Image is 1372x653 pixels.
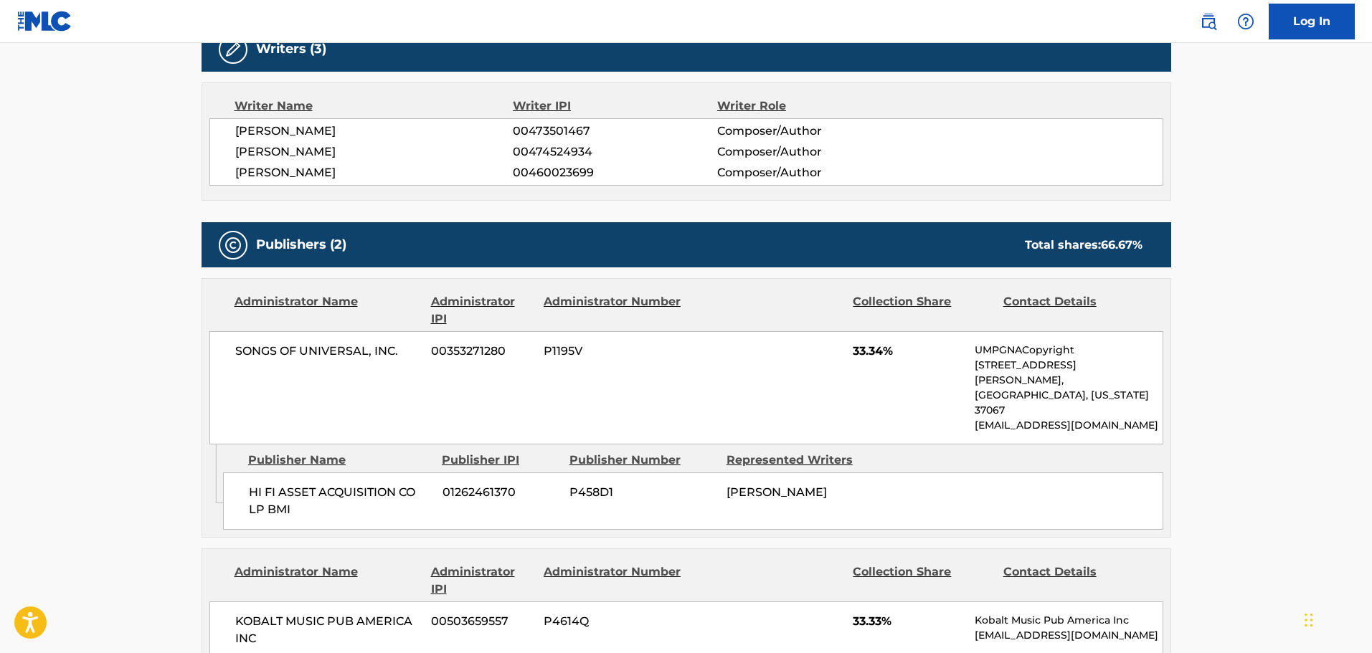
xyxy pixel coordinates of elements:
[544,343,683,360] span: P1195V
[443,484,559,501] span: 01262461370
[513,97,717,115] div: Writer IPI
[235,123,514,140] span: [PERSON_NAME]
[431,293,533,328] div: Administrator IPI
[717,164,903,181] span: Composer/Author
[853,613,964,630] span: 33.33%
[544,293,683,328] div: Administrator Number
[256,237,346,253] h5: Publishers (2)
[224,237,242,254] img: Publishers
[513,123,716,140] span: 00473501467
[235,97,514,115] div: Writer Name
[235,563,420,598] div: Administrator Name
[235,613,421,647] span: KOBALT MUSIC PUB AMERICA INC
[431,563,533,598] div: Administrator IPI
[1200,13,1217,30] img: search
[235,293,420,328] div: Administrator Name
[256,41,326,57] h5: Writers (3)
[975,418,1162,433] p: [EMAIL_ADDRESS][DOMAIN_NAME]
[569,452,716,469] div: Publisher Number
[544,563,683,598] div: Administrator Number
[431,343,533,360] span: 00353271280
[853,343,964,360] span: 33.34%
[248,452,431,469] div: Publisher Name
[975,388,1162,418] p: [GEOGRAPHIC_DATA], [US_STATE] 37067
[975,343,1162,358] p: UMPGNACopyright
[513,143,716,161] span: 00474524934
[235,343,421,360] span: SONGS OF UNIVERSAL, INC.
[224,41,242,58] img: Writers
[1231,7,1260,36] div: Help
[853,293,992,328] div: Collection Share
[717,123,903,140] span: Composer/Author
[1269,4,1355,39] a: Log In
[853,563,992,598] div: Collection Share
[235,143,514,161] span: [PERSON_NAME]
[727,452,873,469] div: Represented Writers
[442,452,559,469] div: Publisher IPI
[249,484,432,518] span: HI FI ASSET ACQUISITION CO LP BMI
[569,484,716,501] span: P458D1
[1003,563,1142,598] div: Contact Details
[1300,584,1372,653] iframe: Chat Widget
[513,164,716,181] span: 00460023699
[235,164,514,181] span: [PERSON_NAME]
[1025,237,1142,254] div: Total shares:
[1101,238,1142,252] span: 66.67 %
[975,628,1162,643] p: [EMAIL_ADDRESS][DOMAIN_NAME]
[431,613,533,630] span: 00503659557
[17,11,72,32] img: MLC Logo
[1237,13,1254,30] img: help
[1194,7,1223,36] a: Public Search
[717,143,903,161] span: Composer/Author
[975,613,1162,628] p: Kobalt Music Pub America Inc
[1305,599,1313,642] div: Drag
[1003,293,1142,328] div: Contact Details
[727,485,827,499] span: [PERSON_NAME]
[975,358,1162,388] p: [STREET_ADDRESS][PERSON_NAME],
[544,613,683,630] span: P4614Q
[717,97,903,115] div: Writer Role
